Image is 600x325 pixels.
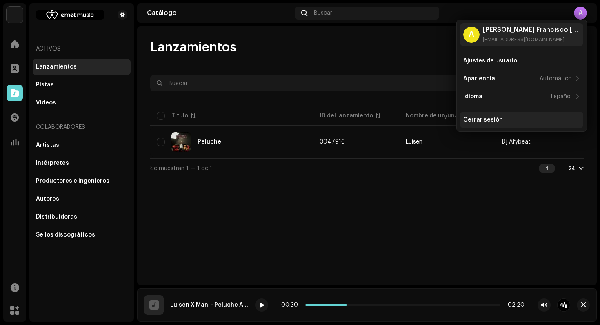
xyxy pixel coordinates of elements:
[36,232,95,238] div: Sellos discográficos
[150,75,499,91] input: Buscar
[463,117,503,123] div: Cerrar sesión
[463,57,517,64] div: Ajustes de usuario
[406,112,482,120] div: Nombre de un/una artista*
[314,10,332,16] span: Buscar
[502,139,531,145] span: Dj Afybeat
[33,155,131,171] re-m-nav-item: Intérpretes
[574,7,587,20] div: A
[170,302,249,308] div: Luisen X Mani - Peluche Audio Oficial.wav
[460,53,583,69] re-m-nav-item: Ajustes de usuario
[33,59,131,75] re-m-nav-item: Lanzamientos
[150,166,212,171] span: Se muestran 1 — 1 de 1
[36,82,54,88] div: Pistas
[33,117,131,137] re-a-nav-header: Colaboradores
[33,95,131,111] re-m-nav-item: Videos
[281,302,302,308] div: 00:30
[36,160,69,166] div: Intérpretes
[33,137,131,153] re-m-nav-item: Artistas
[406,139,422,145] div: Luisen
[460,112,583,128] re-m-nav-item: Cerrar sesión
[147,10,291,16] div: Catálogo
[463,27,480,43] div: A
[483,27,580,33] div: [PERSON_NAME] Francisco [PERSON_NAME]
[36,214,77,220] div: Distribuidoras
[33,227,131,243] re-m-nav-item: Sellos discográficos
[36,99,56,106] div: Videos
[33,191,131,207] re-m-nav-item: Autores
[539,164,555,173] div: 1
[406,139,489,145] span: Luisen
[36,64,77,70] div: Lanzamientos
[568,165,576,172] div: 24
[320,112,373,120] div: ID del lanzamiento
[7,7,23,23] img: d9f8f59f-78fd-4355-bcd2-71803a451288
[551,93,572,100] div: Español
[36,178,109,184] div: Productores e ingenieros
[33,39,131,59] re-a-nav-header: Activos
[463,93,482,100] div: Idioma
[33,209,131,225] re-m-nav-item: Distribuidoras
[171,132,191,152] img: 77435b61-3e6b-4784-91f5-d491e3fc75d2
[36,196,59,202] div: Autores
[33,173,131,189] re-m-nav-item: Productores e ingenieros
[460,71,583,87] re-m-nav-item: Apariencia:
[483,36,580,43] div: [EMAIL_ADDRESS][DOMAIN_NAME]
[463,75,497,82] div: Apariencia:
[320,139,345,145] span: 3047916
[171,112,188,120] div: Título
[540,75,572,82] div: Automático
[504,302,524,308] div: 02:20
[36,10,104,20] img: 6e1e3f72-c35f-449a-9233-a0d6e5c4ca8e
[36,142,59,148] div: Artistas
[33,77,131,93] re-m-nav-item: Pistas
[150,39,236,55] span: Lanzamientos
[460,88,583,105] re-m-nav-item: Idioma
[198,139,221,145] div: Peluche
